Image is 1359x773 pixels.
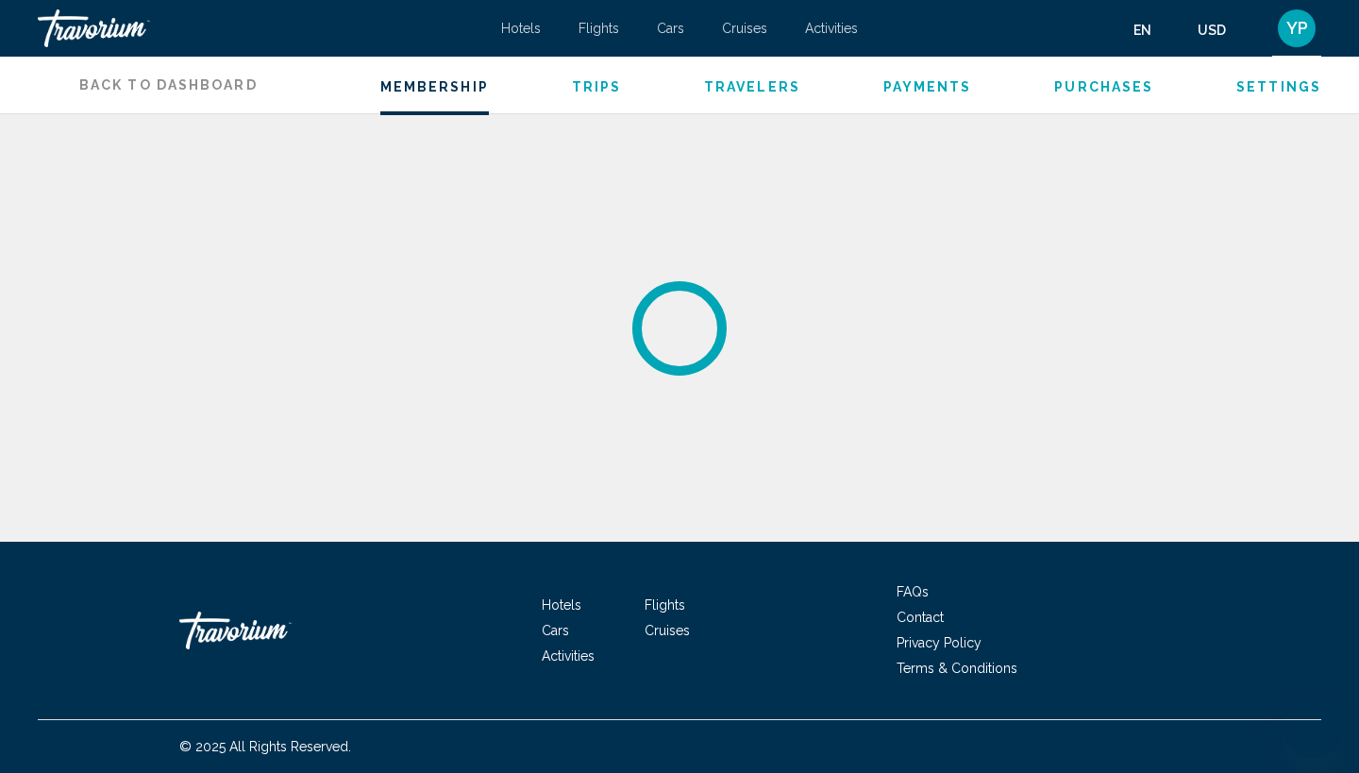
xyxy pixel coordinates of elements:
[79,77,258,92] span: Back to Dashboard
[179,602,368,659] a: Travorium
[38,57,258,113] a: Back to Dashboard
[657,21,684,36] a: Cars
[897,584,929,599] a: FAQs
[645,597,685,613] a: Flights
[645,623,690,638] a: Cruises
[722,21,767,36] a: Cruises
[542,648,595,664] a: Activities
[1198,23,1226,38] span: USD
[1133,23,1151,38] span: en
[805,21,858,36] a: Activities
[1054,79,1153,94] a: Purchases
[883,79,972,94] a: Payments
[542,597,581,613] a: Hotels
[380,79,489,94] a: Membership
[897,610,944,625] a: Contact
[572,79,622,94] a: Trips
[179,739,351,754] span: © 2025 All Rights Reserved.
[1283,697,1344,758] iframe: Botón para iniciar la ventana de mensajería
[897,635,981,650] a: Privacy Policy
[542,623,569,638] a: Cars
[579,21,619,36] a: Flights
[1198,16,1244,43] button: Change currency
[1272,8,1321,48] button: User Menu
[38,9,482,47] a: Travorium
[1236,79,1321,94] a: Settings
[897,661,1017,676] a: Terms & Conditions
[1133,16,1169,43] button: Change language
[704,79,800,94] a: Travelers
[1286,19,1308,38] span: YP
[501,21,541,36] a: Hotels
